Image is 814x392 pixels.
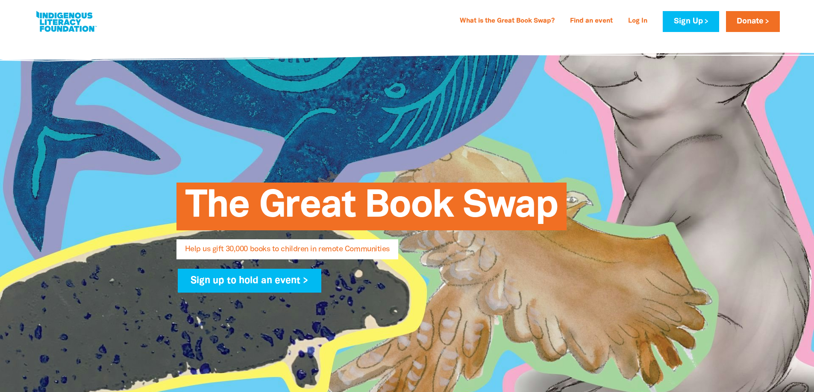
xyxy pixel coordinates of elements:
a: Sign up to hold an event > [178,269,322,293]
span: The Great Book Swap [185,189,558,230]
a: Log In [623,15,652,28]
span: Help us gift 30,000 books to children in remote Communities [185,246,390,259]
a: What is the Great Book Swap? [455,15,560,28]
a: Sign Up [663,11,719,32]
a: Find an event [565,15,618,28]
a: Donate [726,11,780,32]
